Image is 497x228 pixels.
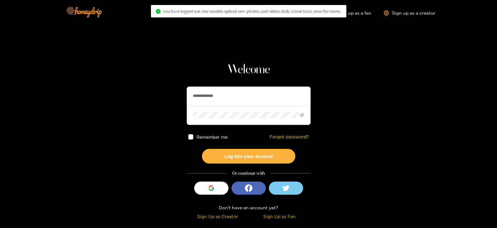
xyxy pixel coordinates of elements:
[156,9,161,14] span: check-circle
[188,213,247,220] div: Sign Up as Creator
[329,10,371,16] a: Sign up as a fan
[163,9,341,14] span: You have logged out. Our models upload new photos and videos daily. Come back soon for more..
[202,149,295,164] button: Log into your account
[270,134,309,140] a: Forgot password?
[187,62,311,77] h1: Welcome
[384,10,435,16] a: Sign up as a creator
[196,135,227,139] span: Remember me
[250,213,309,220] div: Sign Up as Fan
[187,170,311,177] div: Or continue with
[300,113,304,117] span: eye-invisible
[187,204,311,211] div: Don't have an account yet?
